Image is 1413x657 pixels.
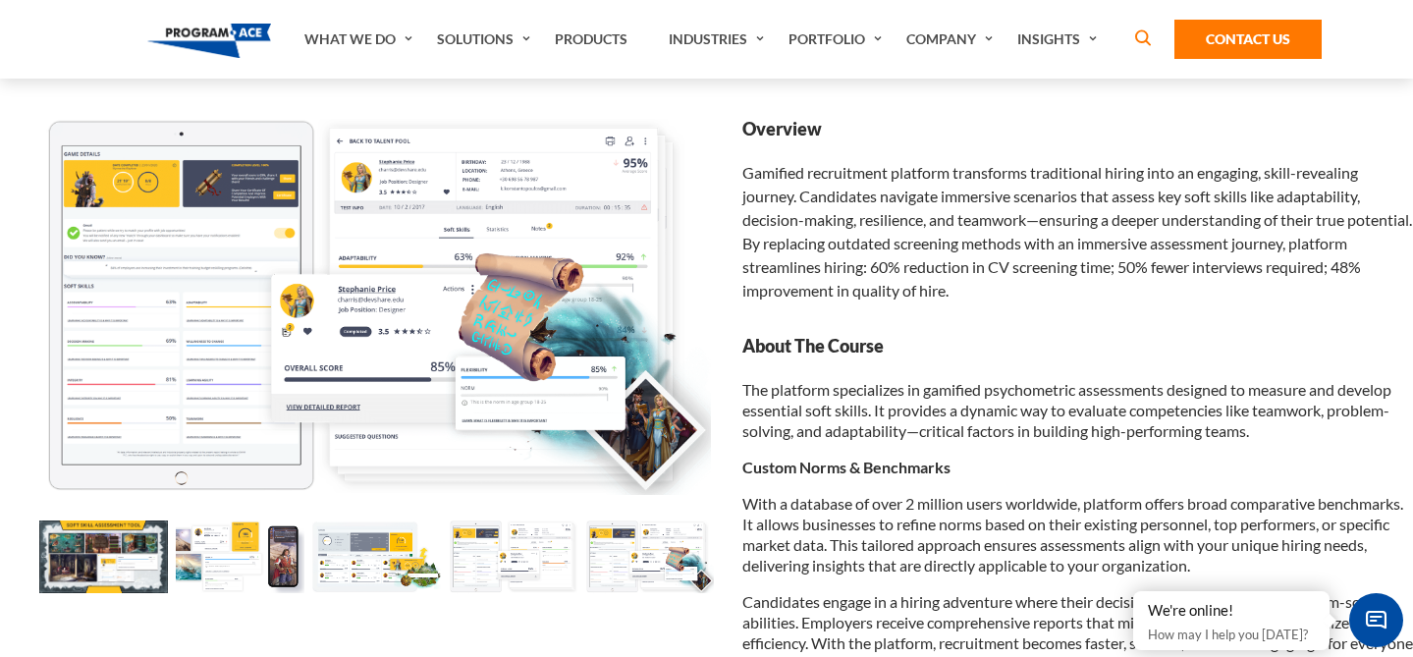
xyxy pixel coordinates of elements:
img: Program-Ace [147,24,272,58]
img: Gamified recruitment platform - Preview 2 [312,520,441,593]
img: Gamified recruitment platform - Preview 4 [585,520,714,593]
span: Chat Widget [1349,593,1403,647]
a: Contact Us [1174,20,1322,59]
div: We're online! [1148,601,1315,621]
img: Gamified recruitment platform - Preview 0 [39,520,168,593]
p: How may I help you [DATE]? [1148,623,1315,646]
img: Gamified recruitment platform - Preview 4 [39,117,711,495]
img: Gamified recruitment platform - Preview 3 [449,520,577,593]
img: Gamified recruitment platform - Preview 1 [176,520,304,593]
